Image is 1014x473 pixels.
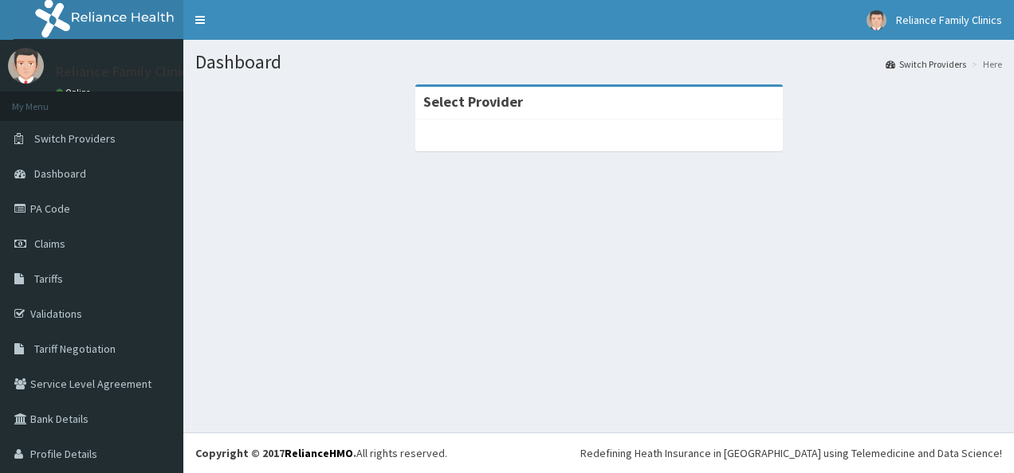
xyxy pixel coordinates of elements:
h1: Dashboard [195,52,1002,72]
div: Redefining Heath Insurance in [GEOGRAPHIC_DATA] using Telemedicine and Data Science! [580,445,1002,461]
span: Reliance Family Clinics [896,13,1002,27]
a: Switch Providers [886,57,966,71]
span: Claims [34,236,65,251]
img: User Image [867,10,886,30]
strong: Select Provider [423,92,523,111]
span: Switch Providers [34,131,116,146]
a: RelianceHMO [285,446,353,460]
img: User Image [8,48,44,84]
footer: All rights reserved. [183,432,1014,473]
span: Tariffs [34,272,63,286]
span: Dashboard [34,166,86,181]
a: Online [56,87,94,98]
strong: Copyright © 2017 . [195,446,356,460]
p: Reliance Family Clinics [56,64,195,79]
span: Tariff Negotiation [34,342,116,356]
li: Here [968,57,1002,71]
